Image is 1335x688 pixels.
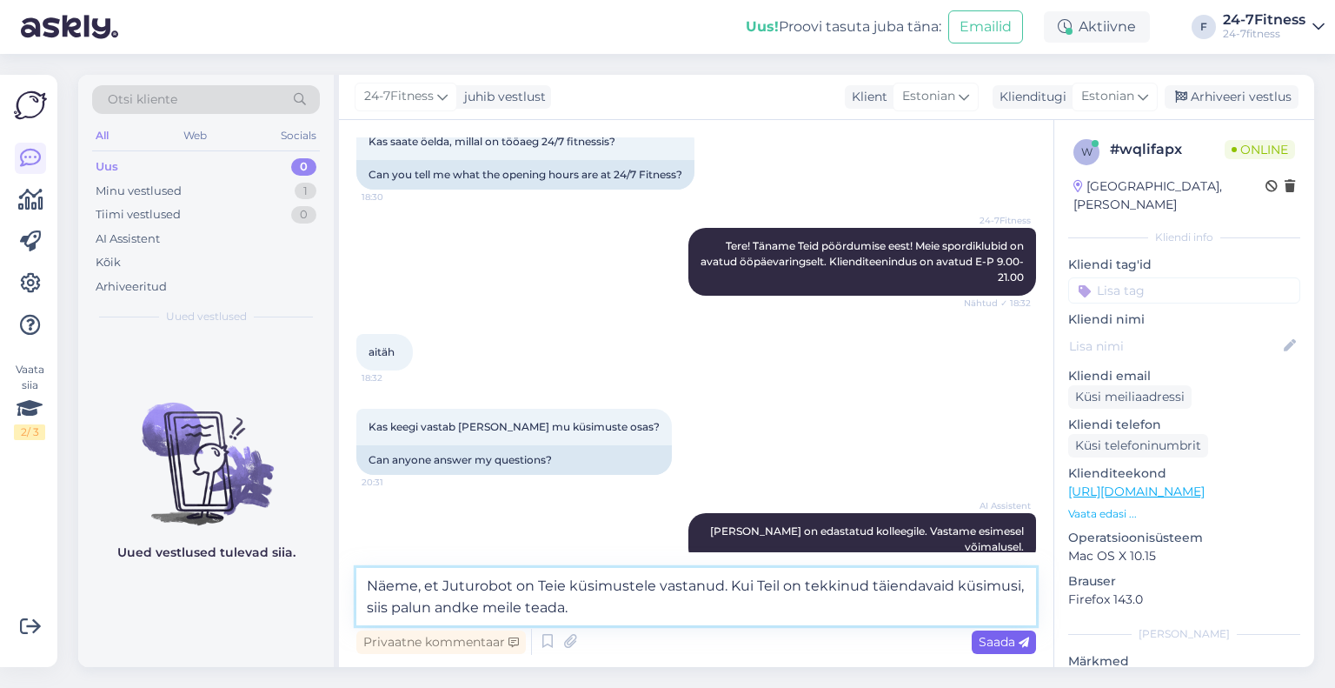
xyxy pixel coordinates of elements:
[1068,652,1300,671] p: Märkmed
[710,524,1026,553] span: [PERSON_NAME] on edastatud kolleegile. Vastame esimesel võimalusel.
[356,160,694,190] div: Can you tell me what the opening hours are at 24/7 Fitness?
[1081,87,1134,106] span: Estonian
[277,124,320,147] div: Socials
[1223,13,1305,27] div: 24-7Fitness
[1165,85,1298,109] div: Arhiveeri vestlus
[1068,367,1300,385] p: Kliendi email
[457,88,546,106] div: juhib vestlust
[14,89,47,122] img: Askly Logo
[746,18,779,35] b: Uus!
[1068,434,1208,458] div: Küsi telefoninumbrit
[1068,230,1300,245] div: Kliendi info
[1073,177,1265,214] div: [GEOGRAPHIC_DATA], [PERSON_NAME]
[1068,256,1300,274] p: Kliendi tag'id
[96,278,167,296] div: Arhiveeritud
[746,17,941,37] div: Proovi tasuta juba täna:
[117,544,296,562] p: Uued vestlused tulevad siia.
[1068,484,1205,499] a: [URL][DOMAIN_NAME]
[92,124,112,147] div: All
[78,371,334,528] img: No chats
[96,158,118,176] div: Uus
[1069,337,1280,356] input: Lisa nimi
[845,88,887,106] div: Klient
[96,206,181,224] div: Tiimi vestlused
[1192,15,1216,39] div: F
[369,135,615,148] span: Kas saate öelda, millal on tööaeg 24/7 fitnessis?
[369,345,395,358] span: aitäh
[96,230,160,248] div: AI Assistent
[948,10,1023,43] button: Emailid
[362,371,427,384] span: 18:32
[1068,626,1300,642] div: [PERSON_NAME]
[369,420,660,433] span: Kas keegi vastab [PERSON_NAME] mu küsimuste osas?
[1223,13,1325,41] a: 24-7Fitness24-7fitness
[979,634,1029,650] span: Saada
[96,183,182,200] div: Minu vestlused
[362,190,427,204] span: 18:30
[964,297,1031,310] span: Nähtud ✓ 18:32
[1225,140,1295,159] span: Online
[14,424,45,440] div: 2 / 3
[1068,464,1300,483] p: Klienditeekond
[362,476,427,489] span: 20:31
[180,124,210,147] div: Web
[166,309,247,324] span: Uued vestlused
[1068,277,1300,304] input: Lisa tag
[96,254,121,271] div: Kõik
[1081,145,1093,158] span: w
[291,206,316,224] div: 0
[1068,529,1300,547] p: Operatsioonisüsteem
[1068,547,1300,565] p: Mac OS X 10.15
[1223,27,1305,41] div: 24-7fitness
[1110,139,1225,160] div: # wqlifapx
[701,239,1026,284] span: Tere! Täname Teid pöördumise eest! Meie spordiklubid on avatud ööpäevaringselt. Klienditeenindus ...
[291,158,316,176] div: 0
[14,362,45,440] div: Vaata siia
[966,499,1031,512] span: AI Assistent
[1068,311,1300,329] p: Kliendi nimi
[356,445,672,475] div: Can anyone answer my questions?
[993,88,1066,106] div: Klienditugi
[1068,572,1300,591] p: Brauser
[1044,11,1150,43] div: Aktiivne
[356,631,526,654] div: Privaatne kommentaar
[1068,416,1300,434] p: Kliendi telefon
[966,214,1031,227] span: 24-7Fitness
[295,183,316,200] div: 1
[1068,506,1300,522] p: Vaata edasi ...
[108,90,177,109] span: Otsi kliente
[902,87,955,106] span: Estonian
[356,568,1036,625] textarea: Näeme, et Juturobot on Teie küsimustele vastanud. Kui Teil on tekkinud täiendavaid küsimusi, siis...
[1068,591,1300,609] p: Firefox 143.0
[1068,385,1192,409] div: Küsi meiliaadressi
[364,87,434,106] span: 24-7Fitness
